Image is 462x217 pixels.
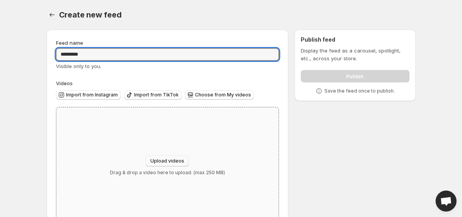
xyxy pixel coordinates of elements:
[66,92,118,98] span: Import from Instagram
[150,158,184,164] span: Upload videos
[56,80,73,86] span: Videos
[134,92,179,98] span: Import from TikTok
[59,10,122,19] span: Create new feed
[47,9,58,20] button: Settings
[195,92,251,98] span: Choose from My videos
[146,156,189,166] button: Upload videos
[185,90,254,100] button: Choose from My videos
[56,40,83,46] span: Feed name
[301,36,409,44] h2: Publish feed
[324,88,395,94] p: Save the feed once to publish.
[436,191,457,212] div: Open chat
[56,90,121,100] button: Import from Instagram
[56,63,101,69] span: Visible only to you.
[110,170,225,176] p: Drag & drop a video here to upload. (max 250 MB)
[301,47,409,62] p: Display the feed as a carousel, spotlight, etc., across your store.
[124,90,182,100] button: Import from TikTok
